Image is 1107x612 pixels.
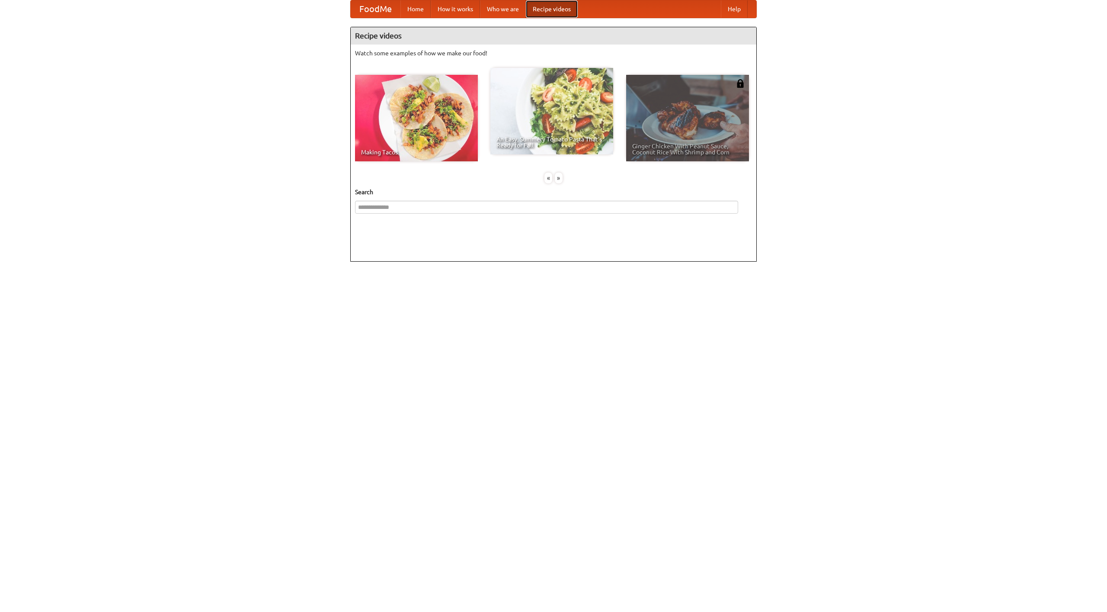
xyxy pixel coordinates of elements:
a: Who we are [480,0,526,18]
a: How it works [431,0,480,18]
span: Making Tacos [361,149,472,155]
div: » [555,173,563,183]
div: « [544,173,552,183]
p: Watch some examples of how we make our food! [355,49,752,58]
a: Making Tacos [355,75,478,161]
a: An Easy, Summery Tomato Pasta That's Ready for Fall [490,68,613,154]
a: Home [400,0,431,18]
span: An Easy, Summery Tomato Pasta That's Ready for Fall [496,136,607,148]
h4: Recipe videos [351,27,756,45]
a: Help [721,0,748,18]
a: Recipe videos [526,0,578,18]
a: FoodMe [351,0,400,18]
img: 483408.png [736,79,745,88]
h5: Search [355,188,752,196]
